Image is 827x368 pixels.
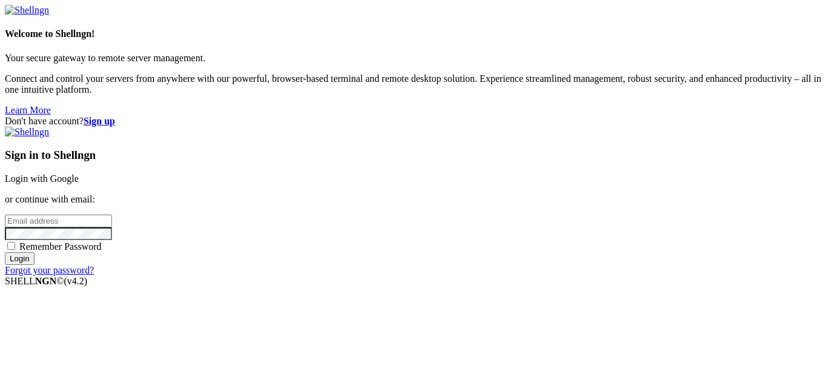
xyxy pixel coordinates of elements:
[84,116,115,126] a: Sign up
[5,276,87,286] span: SHELL ©
[5,105,51,115] a: Learn More
[5,252,35,265] input: Login
[5,73,822,95] p: Connect and control your servers from anywhere with our powerful, browser-based terminal and remo...
[5,116,822,127] div: Don't have account?
[5,28,822,39] h4: Welcome to Shellngn!
[5,265,94,275] a: Forgot your password?
[19,241,102,252] span: Remember Password
[5,194,822,205] p: or continue with email:
[64,276,88,286] span: 4.2.0
[35,276,57,286] b: NGN
[5,5,49,16] img: Shellngn
[5,53,822,64] p: Your secure gateway to remote server management.
[5,173,79,184] a: Login with Google
[5,127,49,138] img: Shellngn
[7,242,15,250] input: Remember Password
[5,215,112,227] input: Email address
[5,149,822,162] h3: Sign in to Shellngn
